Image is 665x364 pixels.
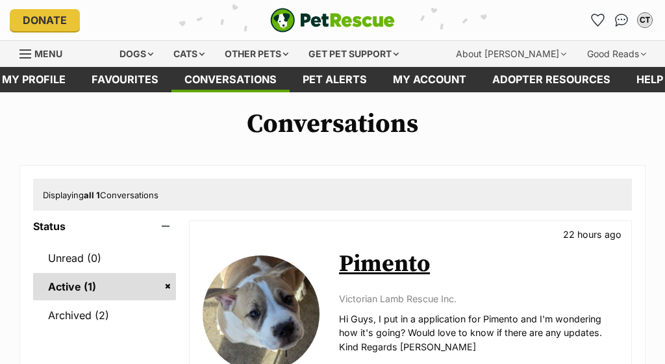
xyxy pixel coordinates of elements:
div: About [PERSON_NAME] [447,41,575,67]
a: Pimento [339,250,430,279]
div: Other pets [216,41,297,67]
p: 22 hours ago [563,227,621,241]
a: Unread (0) [33,244,176,272]
a: My account [380,67,479,92]
p: Victorian Lamb Rescue Inc. [339,292,618,305]
div: CT [638,14,651,27]
div: Get pet support [299,41,408,67]
span: Menu [34,48,62,59]
button: My account [634,10,655,31]
a: Menu [19,41,71,64]
img: chat-41dd97257d64d25036548639549fe6c8038ab92f7586957e7f3b1b290dea8141.svg [615,14,629,27]
header: Status [33,220,176,232]
a: Donate [10,9,80,31]
a: Archived (2) [33,302,176,329]
a: Conversations [611,10,632,31]
a: Favourites [79,67,171,92]
span: Displaying Conversations [43,190,158,200]
p: Hi Guys, I put in a application for Pimento and I'm wondering how it's going? Would love to know ... [339,312,618,354]
a: Pet alerts [290,67,380,92]
div: Dogs [110,41,162,67]
a: Favourites [588,10,609,31]
ul: Account quick links [588,10,655,31]
div: Good Reads [578,41,655,67]
a: conversations [171,67,290,92]
a: Active (1) [33,273,176,300]
a: Adopter resources [479,67,623,92]
div: Cats [164,41,214,67]
strong: all 1 [84,190,100,200]
a: PetRescue [270,8,395,32]
img: logo-e224e6f780fb5917bec1dbf3a21bbac754714ae5b6737aabdf751b685950b380.svg [270,8,395,32]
